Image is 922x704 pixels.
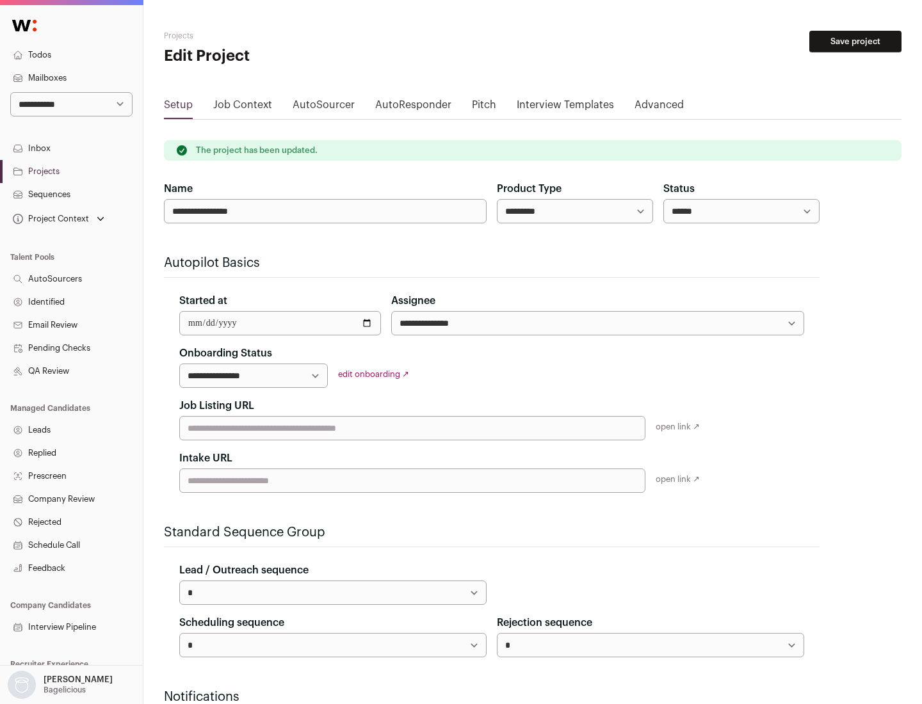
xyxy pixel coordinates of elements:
label: Lead / Outreach sequence [179,563,309,578]
label: Assignee [391,293,435,308]
label: Status [663,181,695,196]
a: Setup [164,97,193,118]
h2: Projects [164,31,410,41]
label: Onboarding Status [179,346,272,361]
label: Name [164,181,193,196]
label: Started at [179,293,227,308]
h1: Edit Project [164,46,410,67]
a: Pitch [472,97,496,118]
img: nopic.png [8,671,36,699]
a: Advanced [635,97,684,118]
a: AutoResponder [375,97,451,118]
div: Project Context [10,214,89,224]
a: edit onboarding ↗ [338,370,409,378]
a: Job Context [213,97,272,118]
h2: Standard Sequence Group [164,524,820,541]
label: Rejection sequence [497,615,592,630]
button: Open dropdown [10,210,107,228]
label: Product Type [497,181,562,196]
h2: Autopilot Basics [164,254,820,272]
a: AutoSourcer [293,97,355,118]
button: Open dropdown [5,671,115,699]
p: [PERSON_NAME] [44,675,113,685]
a: Interview Templates [517,97,614,118]
label: Scheduling sequence [179,615,284,630]
label: Intake URL [179,451,232,466]
img: Wellfound [5,13,44,38]
button: Save project [809,31,902,52]
p: Bagelicious [44,685,86,695]
p: The project has been updated. [196,145,318,156]
label: Job Listing URL [179,398,254,413]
